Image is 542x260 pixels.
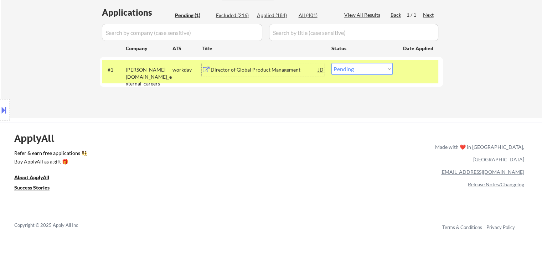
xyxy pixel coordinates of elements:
div: Company [126,45,172,52]
div: 1 / 1 [407,11,423,19]
div: workday [172,66,202,73]
div: Title [202,45,325,52]
div: Pending (1) [175,12,211,19]
div: Excluded (216) [216,12,252,19]
div: View All Results [344,11,382,19]
div: Director of Global Product Management [211,66,318,73]
u: Success Stories [14,184,50,191]
div: Made with ❤️ in [GEOGRAPHIC_DATA], [GEOGRAPHIC_DATA] [432,141,524,166]
div: All (401) [299,12,334,19]
div: Status [331,42,393,54]
a: Terms & Conditions [442,224,482,230]
u: About ApplyAll [14,174,49,180]
a: [EMAIL_ADDRESS][DOMAIN_NAME] [440,169,524,175]
div: JD [318,63,325,76]
a: About ApplyAll [14,174,59,183]
a: Success Stories [14,184,59,193]
div: Back [391,11,402,19]
input: Search by company (case sensitive) [102,24,262,41]
div: Applications [102,8,172,17]
div: Date Applied [403,45,434,52]
a: Privacy Policy [486,224,515,230]
a: Release Notes/Changelog [468,181,524,187]
div: Applied (184) [257,12,293,19]
div: Copyright © 2025 Apply All Inc [14,222,96,229]
div: [PERSON_NAME][DOMAIN_NAME]_external_careers [126,66,172,87]
div: Next [423,11,434,19]
a: Refer & earn free applications 👯‍♀️ [14,151,286,158]
div: ATS [172,45,202,52]
input: Search by title (case sensitive) [269,24,438,41]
